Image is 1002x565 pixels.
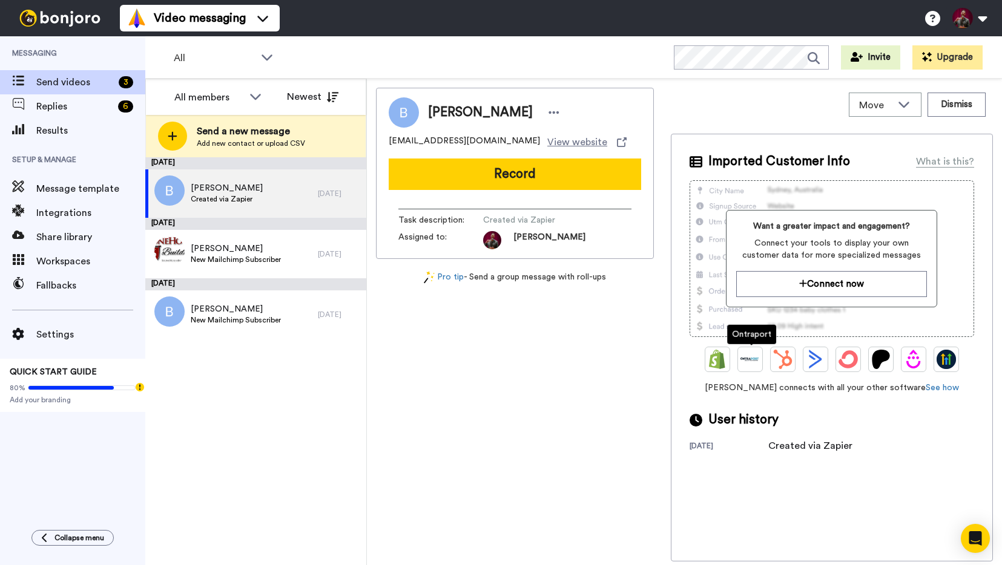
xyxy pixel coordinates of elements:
[727,325,776,344] div: Ontraport
[145,278,366,290] div: [DATE]
[841,45,900,70] button: Invite
[773,350,793,369] img: Hubspot
[36,181,145,196] span: Message template
[928,93,986,117] button: Dismiss
[119,76,133,88] div: 3
[708,350,727,369] img: Shopify
[806,350,825,369] img: ActiveCampaign
[191,315,281,325] span: New Mailchimp Subscriber
[912,45,983,70] button: Upgrade
[483,231,501,249] img: d923b0b4-c548-4750-9d5e-73e83e3289c6-1756157360.jpg
[191,255,281,264] span: New Mailchimp Subscriber
[134,382,145,393] div: Tooltip anchor
[54,533,104,543] span: Collapse menu
[376,271,654,284] div: - Send a group message with roll-ups
[36,327,145,342] span: Settings
[197,139,305,148] span: Add new contact or upload CSV
[127,8,147,28] img: vm-color.svg
[937,350,956,369] img: GoHighLevel
[174,51,255,65] span: All
[708,411,779,429] span: User history
[428,103,533,122] span: [PERSON_NAME]
[145,218,366,230] div: [DATE]
[389,135,540,149] span: [EMAIL_ADDRESS][DOMAIN_NAME]
[859,98,892,113] span: Move
[708,152,850,171] span: Imported Customer Info
[118,100,133,113] div: 6
[36,99,113,114] span: Replies
[278,85,348,109] button: Newest
[398,231,483,249] span: Assigned to:
[916,154,974,169] div: What is this?
[154,296,185,327] img: b.png
[154,236,185,266] img: 28e523c8-c82f-45a7-b60c-280c8bf0ad90.jpg
[690,441,768,453] div: [DATE]
[36,123,145,138] span: Results
[145,157,366,169] div: [DATE]
[871,350,891,369] img: Patreon
[36,278,145,293] span: Fallbacks
[197,124,305,139] span: Send a new message
[547,135,607,149] span: View website
[736,220,927,232] span: Want a greater impact and engagement?
[961,524,990,553] div: Open Intercom Messenger
[736,237,927,261] span: Connect your tools to display your own customer data for more specialized messages
[10,395,136,405] span: Add your branding
[736,271,927,297] button: Connect now
[318,310,360,319] div: [DATE]
[839,350,858,369] img: ConvertKit
[547,135,627,149] a: View website
[768,439,852,453] div: Created via Zapier
[36,254,145,269] span: Workspaces
[191,182,263,194] span: [PERSON_NAME]
[36,206,145,220] span: Integrations
[740,350,760,369] img: Ontraport
[10,383,25,393] span: 80%
[424,271,435,284] img: magic-wand.svg
[926,384,959,392] a: See how
[318,189,360,198] div: [DATE]
[389,158,641,190] button: Record
[31,530,114,546] button: Collapse menu
[154,175,185,206] img: b.png
[318,249,360,259] div: [DATE]
[483,214,598,226] span: Created via Zapier
[513,231,585,249] span: [PERSON_NAME]
[398,214,483,226] span: Task description :
[36,75,114,90] span: Send videos
[36,230,145,244] span: Share library
[10,368,97,376] span: QUICK START GUIDE
[191,243,281,255] span: [PERSON_NAME]
[424,271,464,284] a: Pro tip
[904,350,923,369] img: Drip
[174,90,243,105] div: All members
[15,10,105,27] img: bj-logo-header-white.svg
[191,303,281,315] span: [PERSON_NAME]
[690,382,974,394] span: [PERSON_NAME] connects with all your other software
[389,97,419,128] img: Image of Bobby
[191,194,263,204] span: Created via Zapier
[154,10,246,27] span: Video messaging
